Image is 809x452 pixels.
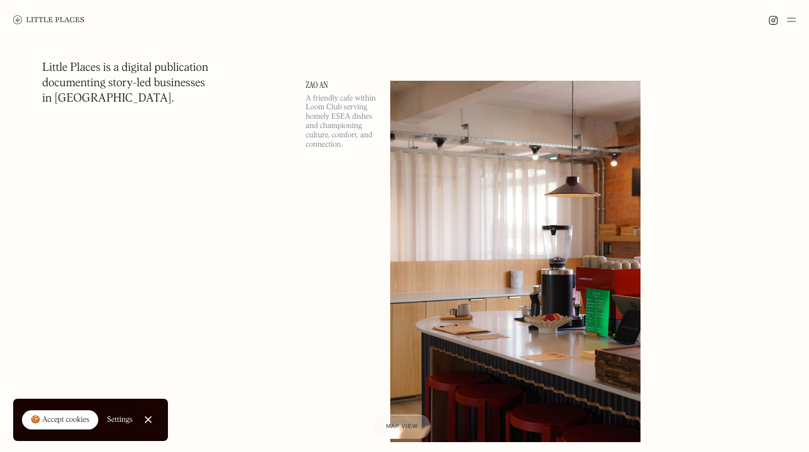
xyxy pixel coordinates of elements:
[22,410,98,430] a: 🍪 Accept cookies
[107,416,133,423] div: Settings
[373,415,431,439] a: Map view
[306,81,377,90] a: Zao An
[107,408,133,432] a: Settings
[390,81,641,442] img: Zao An
[306,94,377,149] p: A friendly cafe within Loom Club serving homely ESEA dishes and championing culture, comfort, and...
[137,409,159,431] a: Close Cookie Popup
[386,423,418,429] span: Map view
[42,60,209,107] h1: Little Places is a digital publication documenting story-led businesses in [GEOGRAPHIC_DATA].
[31,415,89,426] div: 🍪 Accept cookies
